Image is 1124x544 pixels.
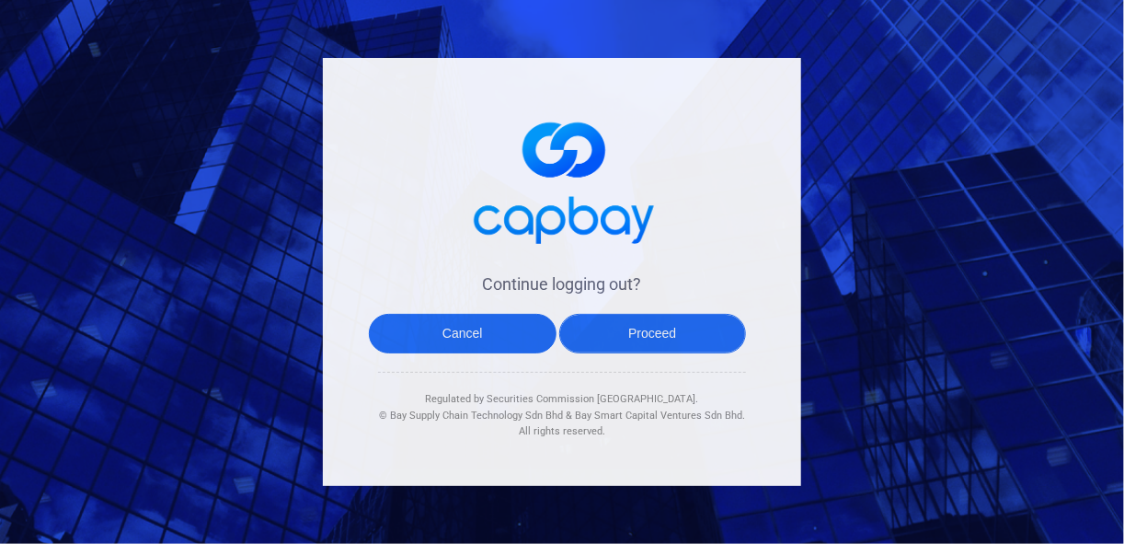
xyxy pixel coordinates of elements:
[378,273,746,295] h4: Continue logging out?
[378,373,746,440] div: Regulated by Securities Commission [GEOGRAPHIC_DATA]. & All rights reserved.
[369,314,556,353] button: Cancel
[461,104,663,255] img: logo
[379,410,563,422] span: © Bay Supply Chain Technology Sdn Bhd
[575,410,745,422] span: Bay Smart Capital Ventures Sdn Bhd.
[559,314,747,353] button: Proceed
